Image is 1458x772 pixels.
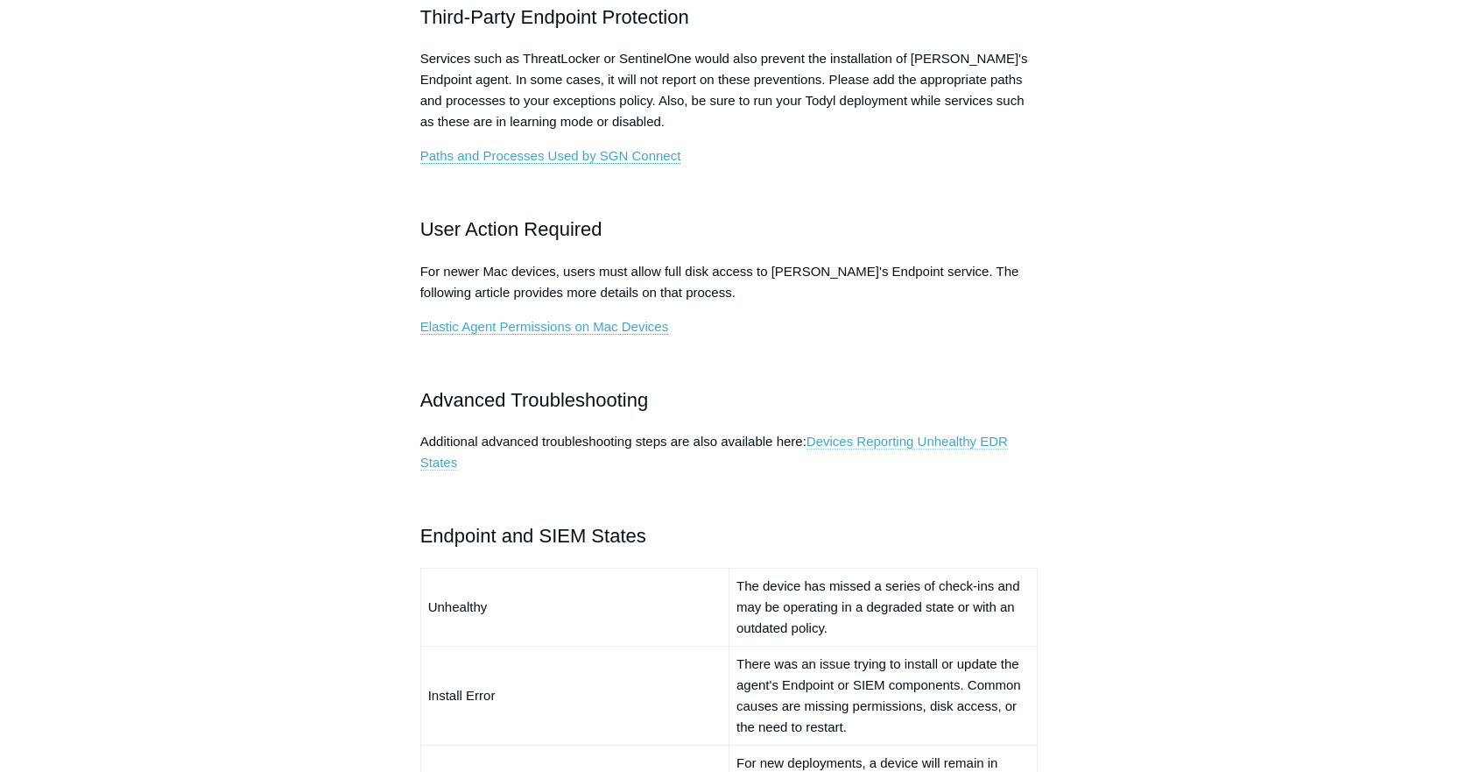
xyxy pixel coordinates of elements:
h2: User Action Required [420,214,1039,244]
h2: Endpoint and SIEM States [420,521,1039,551]
td: The device has missed a series of check-ins and may be operating in a degraded state or with an o... [729,568,1037,646]
a: Devices Reporting Unhealthy EDR States [420,434,1008,471]
p: For newer Mac devices, users must allow full disk access to [PERSON_NAME]'s Endpoint service. The... [420,261,1039,303]
td: Unhealthy [420,568,729,646]
h2: Third-Party Endpoint Protection [420,2,1039,32]
h2: Advanced Troubleshooting [420,385,1039,415]
td: There was an issue trying to install or update the agent's Endpoint or SIEM components. Common ca... [729,646,1037,745]
p: Services such as ThreatLocker or SentinelOne would also prevent the installation of [PERSON_NAME]... [420,48,1039,132]
p: Additional advanced troubleshooting steps are also available here: [420,431,1039,473]
a: Paths and Processes Used by SGN Connect [420,148,681,164]
td: Install Error [420,646,729,745]
a: Elastic Agent Permissions on Mac Devices [420,319,668,335]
